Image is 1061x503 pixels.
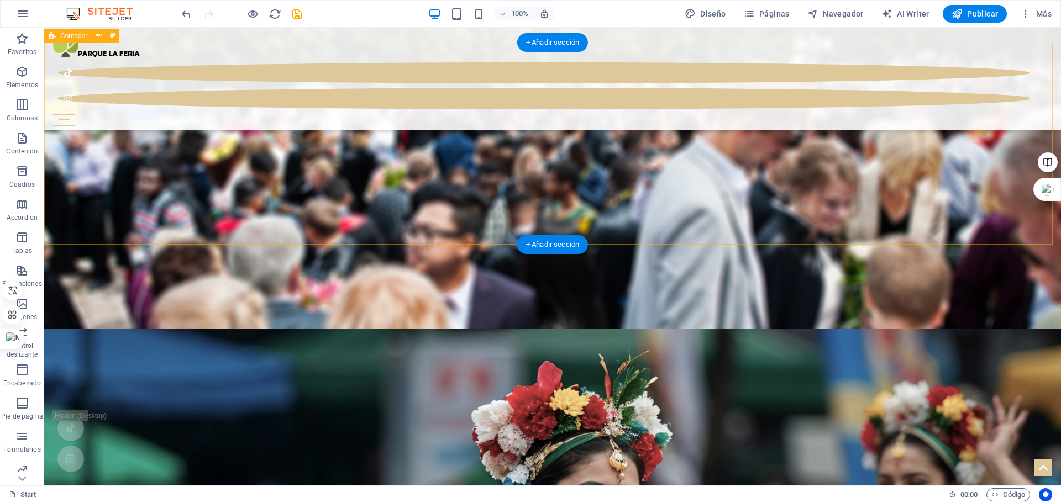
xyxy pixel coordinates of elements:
p: Accordion [7,213,38,222]
span: Contador [60,33,87,39]
button: 100% [494,7,533,20]
p: Pie de página [1,412,43,421]
h6: 100% [511,7,528,20]
span: Páginas [744,8,790,19]
p: Favoritos [8,47,36,56]
span: Más [1020,8,1052,19]
span: Código [991,488,1025,501]
span: Publicar [952,8,999,19]
img: Editor Logo [64,7,146,20]
h6: Tiempo de la sesión [949,488,978,501]
div: Diseño (Ctrl+Alt+Y) [680,5,731,23]
button: AI Writer [877,5,934,23]
span: AI Writer [881,8,929,19]
i: Al redimensionar, ajustar el nivel de zoom automáticamente para ajustarse al dispositivo elegido. [539,9,549,19]
button: undo [180,7,193,20]
p: Tablas [12,246,33,255]
div: + Añadir sección [517,33,588,52]
p: Cuadros [9,180,35,189]
i: Guardar (Ctrl+S) [291,8,303,20]
p: Elementos [6,81,38,89]
button: Navegador [803,5,868,23]
button: Haz clic para salir del modo de previsualización y seguir editando [246,7,259,20]
button: reload [268,7,281,20]
button: Páginas [739,5,794,23]
span: Diseño [685,8,726,19]
p: Prestaciones [2,279,41,288]
button: save [290,7,303,20]
button: Código [986,488,1030,501]
div: + Añadir sección [517,235,588,254]
span: Navegador [807,8,864,19]
button: Diseño [680,5,731,23]
span: : [968,490,970,499]
i: Volver a cargar página [269,8,281,20]
p: Imágenes [7,313,37,321]
button: Publicar [943,5,1007,23]
p: Contenido [6,147,38,156]
i: Deshacer: Eliminar Texto (Ctrl+Z) [180,8,193,20]
button: Más [1016,5,1056,23]
a: Haz clic para cancelar la selección y doble clic para abrir páginas [9,488,36,501]
p: Columnas [7,114,38,123]
p: Formularios [3,445,40,454]
span: 00 00 [960,488,978,501]
p: Encabezado [3,379,41,388]
button: Usercentrics [1039,488,1052,501]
